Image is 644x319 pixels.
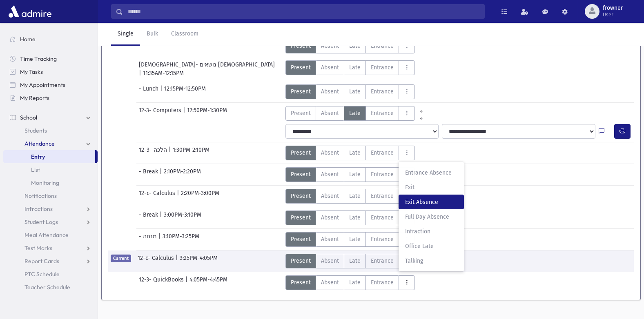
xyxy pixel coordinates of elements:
[139,106,183,121] span: 12-3- Computers
[371,63,394,72] span: Entrance
[321,257,339,265] span: Absent
[371,213,394,222] span: Entrance
[31,153,45,160] span: Entry
[291,170,311,179] span: Present
[7,3,53,20] img: AdmirePro
[25,140,55,147] span: Attendance
[371,278,394,287] span: Entrance
[291,235,311,244] span: Present
[176,254,180,268] span: |
[321,278,339,287] span: Absent
[349,148,361,157] span: Late
[139,167,160,182] span: - Break
[20,114,37,121] span: School
[371,235,394,244] span: Entrance
[349,278,361,287] span: Late
[349,257,361,265] span: Late
[291,213,311,222] span: Present
[371,257,394,265] span: Entrance
[405,168,457,177] span: Entrance Absence
[31,179,59,186] span: Monitoring
[3,137,98,150] a: Attendance
[3,241,98,255] a: Test Marks
[3,268,98,281] a: PTC Schedule
[349,109,361,117] span: Late
[139,275,185,290] span: 12-3- QuickBooks
[164,167,201,182] span: 2:10PM-2:20PM
[183,106,187,121] span: |
[349,170,361,179] span: Late
[285,189,415,204] div: AttTypes
[321,170,339,179] span: Absent
[20,81,65,89] span: My Appointments
[285,210,415,225] div: AttTypes
[321,87,339,96] span: Absent
[3,255,98,268] a: Report Cards
[291,278,311,287] span: Present
[139,189,177,204] span: 12-c- Calculus
[349,87,361,96] span: Late
[285,275,415,290] div: AttTypes
[3,202,98,215] a: Infractions
[405,198,457,206] span: Exit Absence
[3,176,98,189] a: Monitoring
[3,91,98,104] a: My Reports
[20,94,49,102] span: My Reports
[111,255,131,262] span: Current
[3,65,98,78] a: My Tasks
[25,192,57,199] span: Notifications
[139,60,276,69] span: [DEMOGRAPHIC_DATA]- נושאים [DEMOGRAPHIC_DATA]
[291,192,311,200] span: Present
[139,146,169,160] span: 12-3- הלכה
[405,242,457,250] span: Office Late
[285,84,415,99] div: AttTypes
[285,254,415,268] div: AttTypes
[3,189,98,202] a: Notifications
[371,87,394,96] span: Entrance
[291,109,311,117] span: Present
[285,146,415,160] div: AttTypes
[291,63,311,72] span: Present
[138,254,176,268] span: 12-c- Calculus
[123,4,484,19] input: Search
[603,11,623,18] span: User
[160,167,164,182] span: |
[164,84,206,99] span: 12:15PM-12:50PM
[291,257,311,265] span: Present
[405,227,457,236] span: Infraction
[173,146,209,160] span: 1:30PM-2:10PM
[371,109,394,117] span: Entrance
[25,231,69,239] span: Meal Attendance
[603,5,623,11] span: frowner
[405,183,457,192] span: Exit
[349,192,361,200] span: Late
[187,106,227,121] span: 12:50PM-1:30PM
[163,232,199,247] span: 3:10PM-3:25PM
[285,167,415,182] div: AttTypes
[180,254,218,268] span: 3:25PM-4:05PM
[111,23,140,46] a: Single
[3,111,98,124] a: School
[3,163,98,176] a: List
[321,192,339,200] span: Absent
[20,55,57,62] span: Time Tracking
[3,52,98,65] a: Time Tracking
[140,23,165,46] a: Bulk
[160,84,164,99] span: |
[291,148,311,157] span: Present
[25,218,58,226] span: Student Logs
[285,60,415,75] div: AttTypes
[349,63,361,72] span: Late
[143,69,184,78] span: 11:35AM-12:15PM
[371,192,394,200] span: Entrance
[3,78,98,91] a: My Appointments
[349,213,361,222] span: Late
[3,124,98,137] a: Students
[25,205,53,213] span: Infractions
[164,210,201,225] span: 3:00PM-3:10PM
[160,210,164,225] span: |
[139,69,143,78] span: |
[177,189,181,204] span: |
[3,215,98,228] a: Student Logs
[31,166,40,173] span: List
